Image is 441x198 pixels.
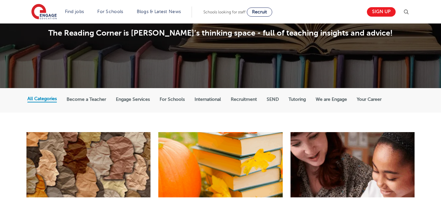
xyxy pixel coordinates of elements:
[247,8,272,17] a: Recruit
[160,97,185,102] label: For Schools
[252,9,267,14] span: Recruit
[27,96,57,102] label: All Categories
[316,97,347,102] label: We are Engage
[67,97,106,102] label: Become a Teacher
[137,9,181,14] a: Blogs & Latest News
[267,97,279,102] label: SEND
[116,97,150,102] label: Engage Services
[203,10,245,14] span: Schools looking for staff
[367,7,396,17] a: Sign up
[357,97,382,102] label: Your Career
[195,97,221,102] label: International
[31,4,57,20] img: Engage Education
[231,97,257,102] label: Recruitment
[97,9,123,14] a: For Schools
[27,28,414,38] p: The Reading Corner is [PERSON_NAME]’s thinking space - full of teaching insights and advice!
[289,97,306,102] label: Tutoring
[65,9,84,14] a: Find jobs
